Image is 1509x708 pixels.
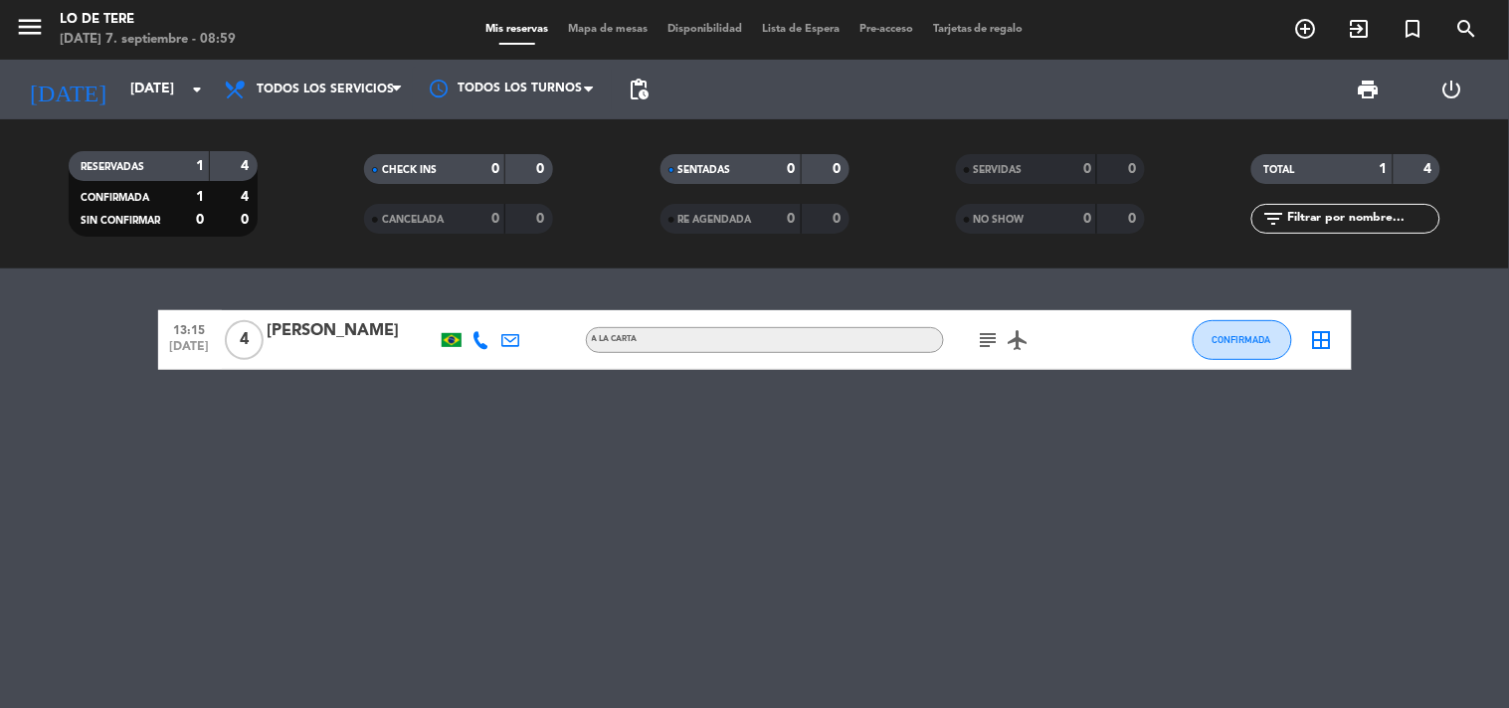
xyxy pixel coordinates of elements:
[658,24,752,35] span: Disponibilidad
[974,165,1023,175] span: SERVIDAS
[833,162,845,176] strong: 0
[1261,207,1285,231] i: filter_list
[1424,162,1436,176] strong: 4
[1285,208,1439,230] input: Filtrar por nombre...
[1357,78,1381,101] span: print
[1083,212,1091,226] strong: 0
[60,10,236,30] div: Lo de Tere
[678,165,731,175] span: SENTADAS
[241,159,253,173] strong: 4
[81,162,144,172] span: RESERVADAS
[1128,162,1140,176] strong: 0
[592,335,638,343] span: A la carta
[475,24,558,35] span: Mis reservas
[678,215,752,225] span: RE AGENDADA
[15,12,45,49] button: menu
[558,24,658,35] span: Mapa de mesas
[1193,320,1292,360] button: CONFIRMADA
[15,12,45,42] i: menu
[491,212,499,226] strong: 0
[60,30,236,50] div: [DATE] 7. septiembre - 08:59
[241,190,253,204] strong: 4
[849,24,923,35] span: Pre-acceso
[627,78,651,101] span: pending_actions
[1310,328,1334,352] i: border_all
[81,193,149,203] span: CONFIRMADA
[1007,328,1031,352] i: airplanemode_active
[923,24,1034,35] span: Tarjetas de regalo
[1294,17,1318,41] i: add_circle_outline
[241,213,253,227] strong: 0
[196,190,204,204] strong: 1
[257,83,394,96] span: Todos los servicios
[537,162,549,176] strong: 0
[225,320,264,360] span: 4
[165,340,215,363] span: [DATE]
[788,162,796,176] strong: 0
[1402,17,1425,41] i: turned_in_not
[1213,334,1271,345] span: CONFIRMADA
[1411,60,1494,119] div: LOG OUT
[268,318,437,344] div: [PERSON_NAME]
[977,328,1001,352] i: subject
[752,24,849,35] span: Lista de Espera
[196,159,204,173] strong: 1
[382,165,437,175] span: CHECK INS
[788,212,796,226] strong: 0
[1128,212,1140,226] strong: 0
[81,216,160,226] span: SIN CONFIRMAR
[185,78,209,101] i: arrow_drop_down
[491,162,499,176] strong: 0
[974,215,1025,225] span: NO SHOW
[1440,78,1464,101] i: power_settings_new
[165,317,215,340] span: 13:15
[1348,17,1372,41] i: exit_to_app
[382,215,444,225] span: CANCELADA
[196,213,204,227] strong: 0
[1380,162,1388,176] strong: 1
[537,212,549,226] strong: 0
[833,212,845,226] strong: 0
[1455,17,1479,41] i: search
[15,68,120,111] i: [DATE]
[1083,162,1091,176] strong: 0
[1263,165,1294,175] span: TOTAL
